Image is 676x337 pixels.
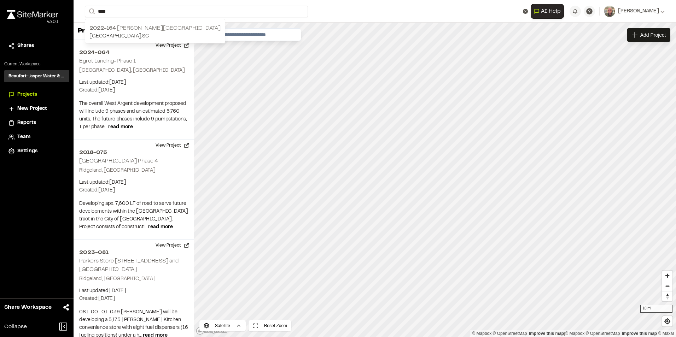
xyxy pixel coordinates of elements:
[79,179,188,187] p: Last updated: [DATE]
[79,187,188,194] p: Created: [DATE]
[662,271,672,281] button: Zoom in
[640,31,666,39] span: Add Project
[604,6,665,17] button: [PERSON_NAME]
[79,148,188,157] h2: 2018-075
[79,248,188,257] h2: 2023-081
[79,167,188,175] p: Ridgeland, [GEOGRAPHIC_DATA]
[662,316,672,326] button: Find my location
[541,7,561,16] span: AI Help
[17,91,37,99] span: Projects
[108,125,133,129] span: read more
[79,67,188,75] p: [GEOGRAPHIC_DATA], [GEOGRAPHIC_DATA]
[4,61,69,67] p: Current Workspace
[8,42,65,50] a: Shares
[151,140,194,151] button: View Project
[85,21,225,43] a: 2022-164 [PERSON_NAME][GEOGRAPHIC_DATA][GEOGRAPHIC_DATA],SC
[493,331,527,336] a: OpenStreetMap
[604,6,615,17] img: User
[194,23,676,337] canvas: Map
[79,295,188,303] p: Created: [DATE]
[196,327,227,335] a: Mapbox logo
[79,159,158,164] h2: [GEOGRAPHIC_DATA] Phase 4
[79,79,188,87] p: Last updated: [DATE]
[472,330,674,337] div: |
[622,331,657,336] a: Improve this map
[529,331,564,336] a: Map feedback
[7,19,58,25] div: Oh geez...please don't...
[658,331,674,336] a: Maxar
[89,32,221,40] p: [GEOGRAPHIC_DATA] , SC
[523,9,528,14] button: Clear text
[640,305,672,313] div: 10 mi
[78,26,104,36] p: Projects
[8,147,65,155] a: Settings
[199,320,246,331] button: Satellite
[249,320,291,331] button: Reset Zoom
[7,10,58,19] img: rebrand.png
[531,4,564,19] button: Open AI Assistant
[79,275,188,283] p: Ridgeland, [GEOGRAPHIC_DATA]
[151,40,194,51] button: View Project
[79,287,188,295] p: Last updated: [DATE]
[662,281,672,291] button: Zoom out
[531,4,567,19] div: Open AI Assistant
[79,100,188,131] p: The overall West Argent development proposed will include 9 phases and an estimated 5,760 units. ...
[17,133,30,141] span: Team
[4,323,27,331] span: Collapse
[17,42,34,50] span: Shares
[85,6,98,17] button: Search
[662,291,672,301] button: Reset bearing to north
[565,331,584,336] a: Mapbox
[472,331,491,336] a: Mapbox
[4,303,52,312] span: Share Workspace
[618,7,659,15] span: [PERSON_NAME]
[17,147,37,155] span: Settings
[8,73,65,79] h3: Beaufort-Jasper Water & Sewer Authority
[8,91,65,99] a: Projects
[8,105,65,113] a: New Project
[89,24,221,32] p: [PERSON_NAME][GEOGRAPHIC_DATA]
[89,26,116,31] span: 2022-164
[151,240,194,251] button: View Project
[79,48,188,57] h2: 2024-064
[17,119,36,127] span: Reports
[8,133,65,141] a: Team
[148,225,173,229] span: read more
[8,119,65,127] a: Reports
[79,200,188,231] p: Developing apx. 7,600 LF of road to serve future developments within the [GEOGRAPHIC_DATA] tract ...
[586,331,620,336] a: OpenStreetMap
[17,105,47,113] span: New Project
[79,87,188,94] p: Created: [DATE]
[79,59,136,64] h2: Egret Landing-Phase 1
[79,259,179,272] h2: Parkers Store [STREET_ADDRESS] and [GEOGRAPHIC_DATA]
[662,291,672,301] span: Reset bearing to north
